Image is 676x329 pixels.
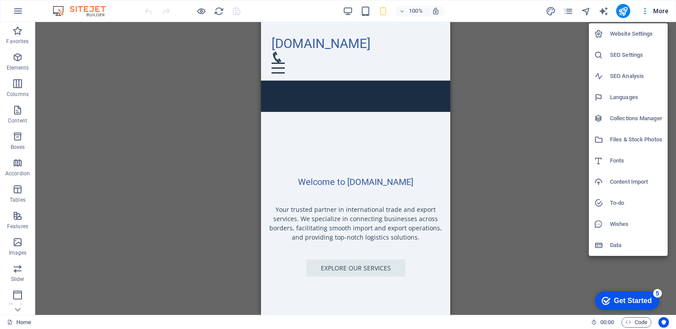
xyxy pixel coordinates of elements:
[610,29,662,39] h6: Website Settings
[610,134,662,145] h6: Files & Stock Photos
[7,4,71,23] div: Get Started 5 items remaining, 0% complete
[26,10,64,18] div: Get Started
[610,155,662,166] h6: Fonts
[610,113,662,124] h6: Collections Manager
[610,240,662,251] h6: Data
[610,198,662,208] h6: To-do
[65,2,74,11] div: 5
[610,177,662,187] h6: Content Import
[610,71,662,81] h6: SEO Analysis
[610,219,662,229] h6: Wishes
[610,50,662,60] h6: SEO Settings
[610,92,662,103] h6: Languages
